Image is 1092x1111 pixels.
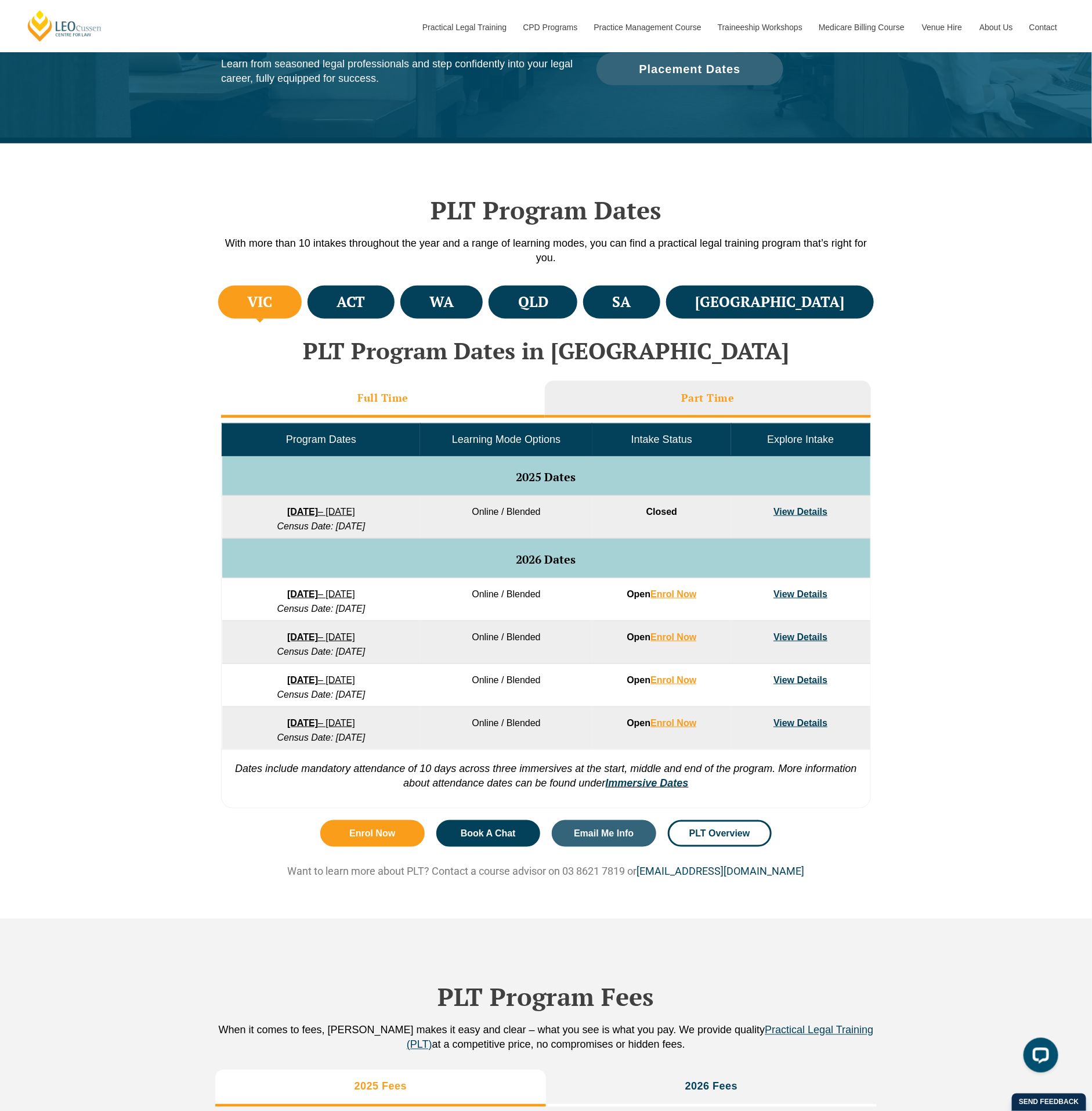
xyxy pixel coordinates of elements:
[436,820,541,847] a: Book A Chat
[518,293,548,312] h4: QLD
[337,293,365,312] h4: ACT
[277,604,366,614] em: Census Date: [DATE]
[357,391,408,405] h3: Full Time
[627,632,696,642] strong: Open
[286,434,356,445] span: Program Dates
[773,589,827,599] a: View Details
[596,53,783,85] a: Placement Dates
[277,690,366,699] em: Census Date: [DATE]
[287,507,355,517] a: [DATE]– [DATE]
[429,293,454,312] h4: WA
[627,718,696,728] strong: Open
[613,293,631,312] h4: SA
[420,707,592,750] td: Online / Blended
[650,675,696,685] a: Enrol Now
[215,864,877,878] p: Want to learn more about PLT? Contact a course advisor on 03 8621 7819 or
[215,983,877,1012] h2: PLT Program Fees
[215,1023,877,1052] p: When it comes to fees, [PERSON_NAME] makes it easy and clear – what you see is what you pay. We p...
[355,1080,407,1094] h3: 2025 Fees
[627,675,696,685] strong: Open
[516,469,576,485] span: 2025 Dates
[514,2,585,52] a: CPD Programs
[681,391,735,405] h3: Part Time
[461,829,516,838] span: Book A Chat
[277,733,366,742] em: Census Date: [DATE]
[287,675,355,685] a: [DATE]– [DATE]
[277,521,366,531] em: Census Date: [DATE]
[631,434,692,445] span: Intake Status
[215,236,877,265] p: With more than 10 intakes throughout the year and a range of learning modes, you can find a pract...
[287,718,318,728] strong: [DATE]
[913,2,971,52] a: Venue Hire
[767,434,834,445] span: Explore Intake
[420,496,592,539] td: Online / Blended
[696,293,845,312] h4: [GEOGRAPHIC_DATA]
[277,647,366,656] em: Census Date: [DATE]
[287,632,318,642] strong: [DATE]
[452,434,561,445] span: Learning Mode Options
[287,589,355,599] a: [DATE]– [DATE]
[247,293,272,312] h4: VIC
[516,551,576,567] span: 2026 Dates
[650,589,696,599] a: Enrol Now
[773,675,827,685] a: View Details
[646,507,677,517] span: Closed
[627,589,696,599] strong: Open
[689,829,750,838] span: PLT Overview
[971,2,1021,52] a: About Us
[639,63,740,75] span: Placement Dates
[420,621,592,664] td: Online / Blended
[1021,2,1066,52] a: Contact
[773,507,827,517] a: View Details
[420,664,592,707] td: Online / Blended
[287,718,355,728] a: [DATE]– [DATE]
[221,57,573,86] p: Learn from seasoned legal professionals and step confidently into your legal career, fully equipp...
[349,829,395,838] span: Enrol Now
[215,338,877,363] h2: PLT Program Dates in [GEOGRAPHIC_DATA]
[574,829,634,838] span: Email Me Info
[773,632,827,642] a: View Details
[420,578,592,621] td: Online / Blended
[585,2,709,52] a: Practice Management Course
[606,777,689,789] a: Immersive Dates
[650,718,696,728] a: Enrol Now
[235,763,857,789] em: Dates include mandatory attendance of 10 days across three immersives at the start, middle and en...
[668,820,772,847] a: PLT Overview
[810,2,913,52] a: Medicare Billing Course
[685,1080,738,1094] h3: 2026 Fees
[414,2,515,52] a: Practical Legal Training
[773,718,827,728] a: View Details
[287,632,355,642] a: [DATE]– [DATE]
[637,865,805,877] a: [EMAIL_ADDRESS][DOMAIN_NAME]
[1014,1033,1063,1082] iframe: LiveChat chat widget
[215,196,877,225] h2: PLT Program Dates
[552,820,656,847] a: Email Me Info
[650,632,696,642] a: Enrol Now
[287,507,318,517] strong: [DATE]
[26,9,103,42] a: [PERSON_NAME] Centre for Law
[287,675,318,685] strong: [DATE]
[709,2,810,52] a: Traineeship Workshops
[320,820,425,847] a: Enrol Now
[287,589,318,599] strong: [DATE]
